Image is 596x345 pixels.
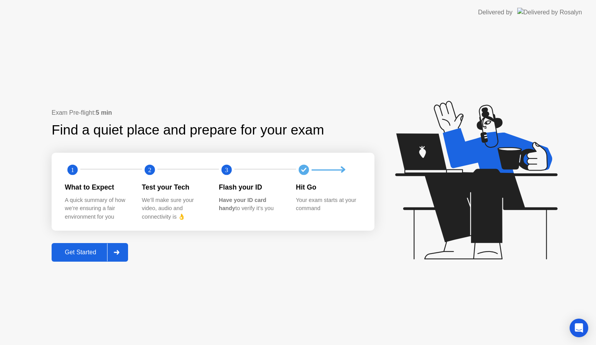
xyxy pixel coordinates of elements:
div: Your exam starts at your command [296,196,361,213]
div: Test your Tech [142,182,207,192]
text: 3 [225,166,228,174]
div: What to Expect [65,182,130,192]
div: Get Started [54,249,107,256]
div: Find a quiet place and prepare for your exam [52,120,325,140]
div: Flash your ID [219,182,284,192]
text: 2 [148,166,151,174]
button: Get Started [52,243,128,262]
div: A quick summary of how we’re ensuring a fair environment for you [65,196,130,221]
img: Delivered by Rosalyn [517,8,582,17]
div: We’ll make sure your video, audio and connectivity is 👌 [142,196,207,221]
div: to verify it’s you [219,196,284,213]
div: Open Intercom Messenger [570,319,588,337]
div: Exam Pre-flight: [52,108,374,117]
text: 1 [71,166,74,174]
b: 5 min [96,109,112,116]
div: Delivered by [478,8,513,17]
div: Hit Go [296,182,361,192]
b: Have your ID card handy [219,197,266,212]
